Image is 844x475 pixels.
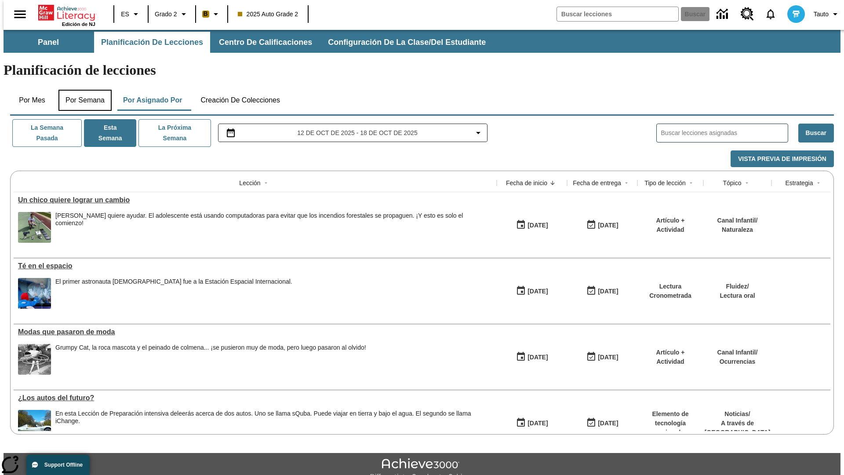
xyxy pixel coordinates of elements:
div: [DATE] [598,352,618,363]
button: 10/15/25: Último día en que podrá accederse la lección [583,217,621,234]
div: Grumpy Cat, la roca mascota y el peinado de colmena... ¡se pusieron muy de moda, pero luego pasar... [55,344,366,375]
div: El primer astronauta [DEMOGRAPHIC_DATA] fue a la Estación Espacial Internacional. [55,278,292,285]
button: Perfil/Configuración [810,6,844,22]
a: Té en el espacio, Lecciones [18,262,492,270]
p: Lectura Cronometrada [642,282,699,300]
svg: Collapse Date Range Filter [473,128,484,138]
a: Centro de recursos, Se abrirá en una pestaña nueva. [735,2,759,26]
span: 12 de oct de 2025 - 18 de oct de 2025 [297,128,417,138]
div: Un chico quiere lograr un cambio [18,196,492,204]
button: La próxima semana [138,119,211,147]
div: Lección [239,179,260,187]
input: Buscar campo [557,7,678,21]
span: Planificación de lecciones [101,37,203,47]
button: Esta semana [84,119,136,147]
a: Portada [38,4,95,22]
span: ES [121,10,129,19]
button: Por asignado por [116,90,189,111]
a: Un chico quiere lograr un cambio, Lecciones [18,196,492,204]
button: 07/01/25: Primer día en que estuvo disponible la lección [513,415,551,431]
button: Creación de colecciones [193,90,287,111]
testabrev: leerás acerca de dos autos. Uno se llama sQuba. Puede viajar en tierra y bajo el agua. El segundo... [55,410,471,424]
button: Grado: Grado 2, Elige un grado [151,6,193,22]
p: Noticias / [705,409,771,419]
div: En esta Lección de Preparación intensiva de [55,410,492,425]
div: [DATE] [598,286,618,297]
p: Fluidez / [720,282,755,291]
img: Ryan Honary posa en cuclillas con unos dispositivos de detección de incendios [18,212,51,243]
button: Boost El color de la clase es anaranjado claro. Cambiar el color de la clase. [199,6,225,22]
input: Buscar lecciones asignadas [661,127,788,139]
div: Estrategia [785,179,813,187]
div: Subbarra de navegación [4,32,494,53]
button: Panel [4,32,92,53]
a: Centro de información [711,2,735,26]
span: Configuración de la clase/del estudiante [328,37,486,47]
button: Sort [813,178,824,188]
img: Un automóvil de alta tecnología flotando en el agua. [18,410,51,441]
p: Elemento de tecnología mejorada [642,409,699,437]
button: Sort [547,178,558,188]
button: 10/06/25: Primer día en que estuvo disponible la lección [513,283,551,300]
div: Tipo de lección [644,179,686,187]
div: Fecha de inicio [506,179,547,187]
p: Canal Infantil / [717,348,758,357]
a: Notificaciones [759,3,782,26]
span: El primer astronauta británico fue a la Estación Espacial Internacional. [55,278,292,309]
button: Sort [686,178,696,188]
button: 10/12/25: Último día en que podrá accederse la lección [583,283,621,300]
div: [DATE] [527,418,548,429]
div: En esta Lección de Preparación intensiva de leerás acerca de dos autos. Uno se llama sQuba. Puede... [55,410,492,441]
div: Portada [38,3,95,27]
span: Panel [38,37,59,47]
span: B [204,8,208,19]
button: Sort [742,178,752,188]
h1: Planificación de lecciones [4,62,840,78]
div: [DATE] [527,286,548,297]
img: avatar image [787,5,805,23]
button: Vista previa de impresión [731,150,834,168]
button: Support Offline [26,455,90,475]
div: [DATE] [527,352,548,363]
button: 07/19/25: Primer día en que estuvo disponible la lección [513,349,551,365]
a: Modas que pasaron de moda, Lecciones [18,328,492,336]
button: Planificación de lecciones [94,32,210,53]
button: Por semana [58,90,112,111]
p: Artículo + Actividad [642,348,699,366]
button: 10/15/25: Primer día en que estuvo disponible la lección [513,217,551,234]
div: [PERSON_NAME] quiere ayudar. El adolescente está usando computadoras para evitar que los incendio... [55,212,492,227]
button: 08/01/26: Último día en que podrá accederse la lección [583,415,621,431]
div: [DATE] [598,418,618,429]
button: Abrir el menú lateral [7,1,33,27]
a: ¿Los autos del futuro? , Lecciones [18,394,492,402]
span: Support Offline [44,462,83,468]
div: Ryan Honary quiere ayudar. El adolescente está usando computadoras para evitar que los incendios ... [55,212,492,243]
button: Configuración de la clase/del estudiante [321,32,493,53]
button: Sort [621,178,632,188]
button: Centro de calificaciones [212,32,319,53]
div: Fecha de entrega [573,179,621,187]
div: Grumpy Cat, la roca mascota y el peinado de colmena... ¡se pusieron muy de moda, pero luego pasar... [55,344,366,351]
button: 06/30/26: Último día en que podrá accederse la lección [583,349,621,365]
span: Grado 2 [155,10,177,19]
p: Canal Infantil / [717,216,758,225]
p: A través de [GEOGRAPHIC_DATA] [705,419,771,437]
div: Tópico [723,179,741,187]
span: Tauto [814,10,829,19]
button: Seleccione el intervalo de fechas opción del menú [222,128,484,138]
span: Edición de NJ [62,22,95,27]
div: Subbarra de navegación [4,30,840,53]
button: Escoja un nuevo avatar [782,3,810,26]
button: Buscar [798,124,834,142]
p: Naturaleza [717,225,758,234]
p: Artículo + Actividad [642,216,699,234]
div: ¿Los autos del futuro? [18,394,492,402]
div: [DATE] [527,220,548,231]
button: Por mes [10,90,54,111]
div: [DATE] [598,220,618,231]
img: foto en blanco y negro de una chica haciendo girar unos hula-hulas en la década de 1950 [18,344,51,375]
span: Centro de calificaciones [219,37,312,47]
